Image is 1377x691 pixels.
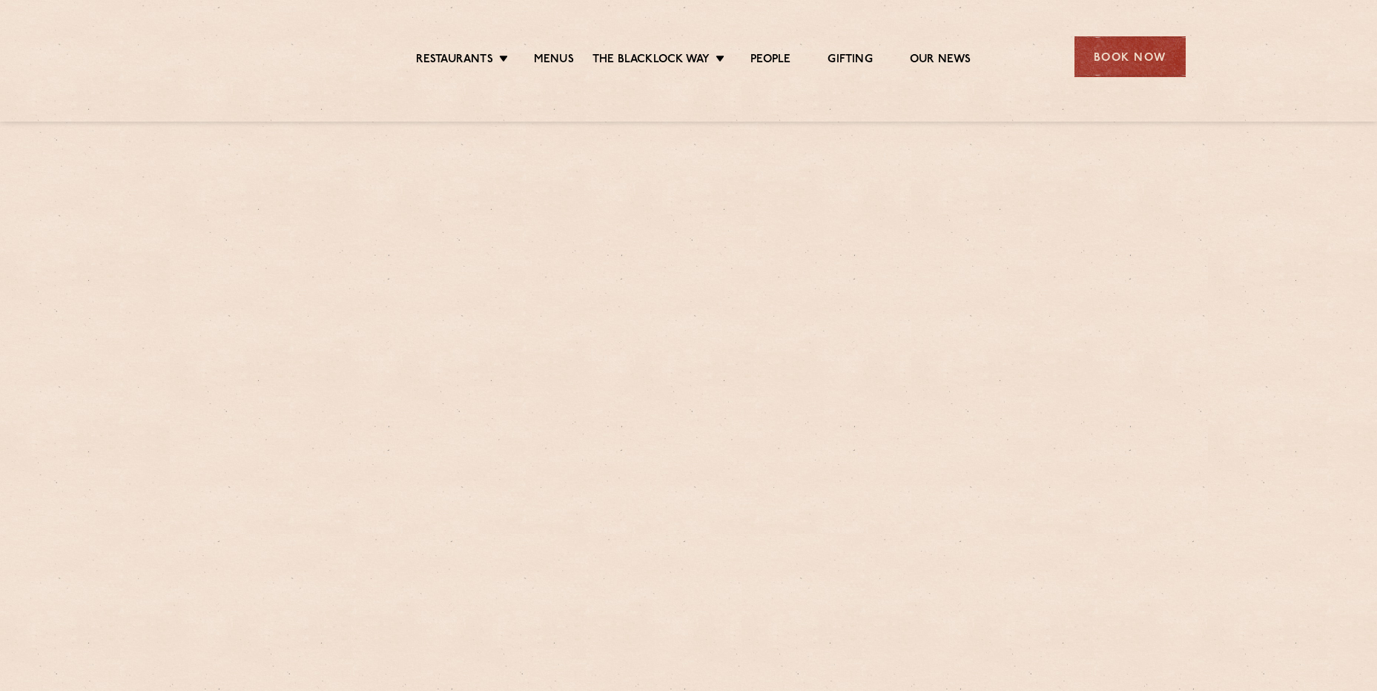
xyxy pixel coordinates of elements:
[750,53,790,69] a: People
[828,53,872,69] a: Gifting
[534,53,574,69] a: Menus
[910,53,971,69] a: Our News
[1074,36,1186,77] div: Book Now
[592,53,710,69] a: The Blacklock Way
[192,14,320,99] img: svg%3E
[416,53,493,69] a: Restaurants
